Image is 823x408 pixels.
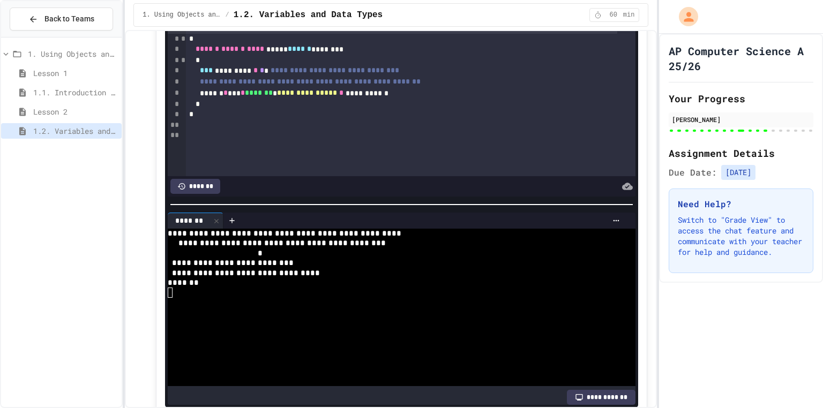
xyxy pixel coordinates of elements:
[33,125,117,137] span: 1.2. Variables and Data Types
[10,7,113,31] button: Back to Teams
[143,11,221,19] span: 1. Using Objects and Methods
[678,198,804,210] h3: Need Help?
[669,166,717,179] span: Due Date:
[623,11,635,19] span: min
[668,4,701,29] div: My Account
[721,165,755,180] span: [DATE]
[33,87,117,98] span: 1.1. Introduction to Algorithms, Programming, and Compilers
[672,115,810,124] div: [PERSON_NAME]
[669,146,813,161] h2: Assignment Details
[234,9,383,21] span: 1.2. Variables and Data Types
[678,215,804,258] p: Switch to "Grade View" to access the chat feature and communicate with your teacher for help and ...
[669,91,813,106] h2: Your Progress
[33,106,117,117] span: Lesson 2
[226,11,229,19] span: /
[33,67,117,79] span: Lesson 1
[44,13,94,25] span: Back to Teams
[28,48,117,59] span: 1. Using Objects and Methods
[605,11,622,19] span: 60
[669,43,813,73] h1: AP Computer Science A 25/26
